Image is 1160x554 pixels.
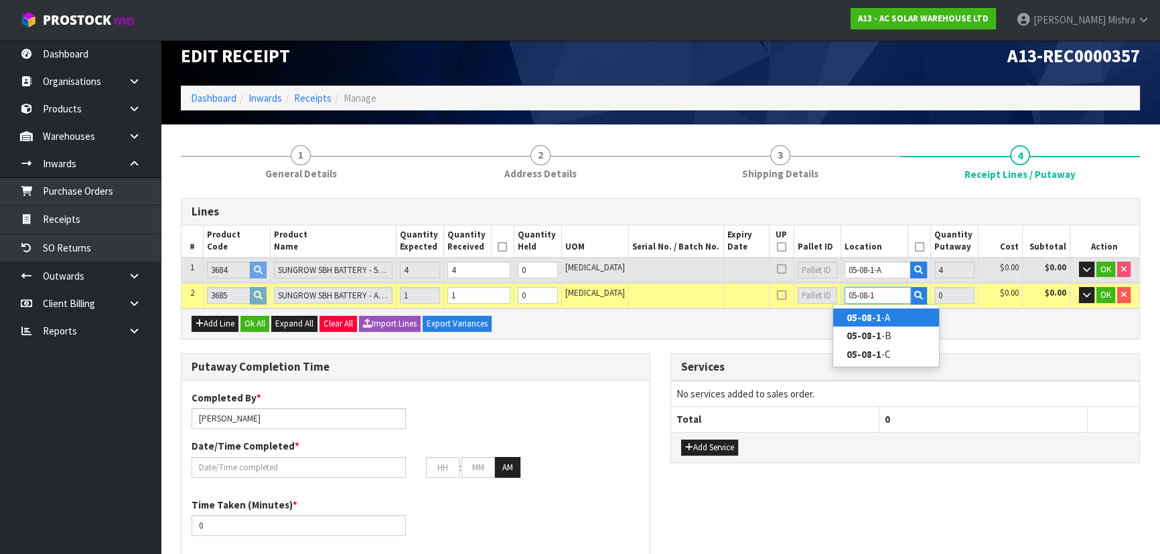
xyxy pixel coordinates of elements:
button: OK [1096,262,1115,278]
a: 05-08-1-B [833,327,939,345]
input: Expected [400,287,440,304]
span: 0 [885,413,890,426]
span: General Details [265,167,337,181]
th: Total [671,407,879,432]
th: Action [1070,225,1139,258]
input: Product Code [207,287,250,304]
a: Inwards [248,92,282,104]
th: Expiry Date [724,225,769,258]
span: 2 [190,287,194,298]
button: Add Line [192,316,238,332]
strong: $0.00 [1045,262,1066,273]
input: Date/Time completed [192,457,406,478]
a: Dashboard [191,92,236,104]
h3: Services [681,361,1129,373]
a: A13 - AC SOLAR WAREHOUSE LTD [851,8,996,29]
input: Putaway [934,287,974,304]
span: Shipping Details [742,167,818,181]
span: [MEDICAL_DATA] [565,287,625,298]
input: Time Taken [192,515,406,536]
a: 05-08-1-C [833,345,939,363]
th: Pallet ID [794,225,841,258]
span: Edit Receipt [181,44,290,67]
span: 4 [1010,145,1030,165]
span: OK [1100,289,1111,300]
th: Serial No. / Batch No. [628,225,724,258]
strong: $0.00 [1045,287,1066,298]
h3: Putaway Completion Time [192,361,640,373]
th: # [182,225,204,258]
span: 3 [770,145,790,165]
input: Pallet ID [798,262,837,278]
input: Putaway [934,262,974,278]
input: Product Name [274,287,392,304]
span: Manage [344,92,376,104]
button: Add Service [681,440,738,456]
span: A13-REC0000357 [1007,44,1140,67]
th: Cost [978,225,1023,258]
th: Product Name [270,225,396,258]
span: 1 [291,145,311,165]
strong: 05-08-1 [847,311,881,324]
button: Expand All [271,316,317,332]
input: HH [426,457,459,478]
span: [PERSON_NAME] [1033,13,1106,26]
input: Location Code [845,287,911,304]
a: 05-08-1-A [833,308,939,327]
th: UP [769,225,794,258]
strong: A13 - AC SOLAR WAREHOUSE LTD [858,13,989,24]
button: Import Lines [359,316,421,332]
input: Expected [400,262,440,278]
a: Receipts [294,92,332,104]
strong: 05-08-1 [847,348,881,361]
th: UOM [561,225,628,258]
span: ProStock [43,11,111,29]
span: [MEDICAL_DATA] [565,262,625,273]
span: Receipt Lines / Putaway [964,167,1076,181]
h3: Lines [192,205,1129,218]
input: Location Code [845,262,911,278]
label: Time Taken (Minutes) [192,498,297,512]
span: $0.00 [1000,262,1019,273]
th: Quantity Expected [396,225,443,258]
button: Clear All [319,316,357,332]
span: $0.00 [1000,287,1019,298]
input: Pallet ID [798,287,837,304]
input: Received [447,262,510,278]
th: Quantity Received [443,225,491,258]
span: Mishra [1108,13,1135,26]
input: Product Name [274,262,392,278]
th: Product Code [204,225,270,258]
span: Address Details [504,167,577,181]
th: Quantity Putaway [931,225,978,258]
button: Ok All [240,316,269,332]
input: Product Code [207,262,250,278]
img: cube-alt.png [20,11,37,28]
td: No services added to sales order. [671,381,1139,406]
input: MM [461,457,495,478]
td: : [459,457,461,478]
button: OK [1096,287,1115,303]
button: AM [495,457,520,478]
span: Expand All [275,318,313,329]
th: Quantity Held [514,225,561,258]
span: OK [1100,264,1111,275]
label: Date/Time Completed [192,439,299,453]
strong: 05-08-1 [847,329,881,342]
span: 2 [530,145,551,165]
button: Export Variances [423,316,492,332]
input: Held [518,262,558,278]
input: Held [518,287,558,304]
th: Subtotal [1022,225,1070,258]
th: Location [841,225,908,258]
span: 1 [190,262,194,273]
small: WMS [114,15,135,27]
label: Completed By [192,391,261,405]
input: Received [447,287,510,304]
